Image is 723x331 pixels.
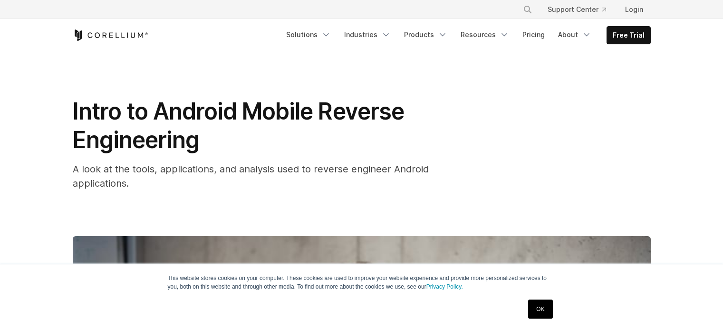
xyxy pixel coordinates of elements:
button: Search [519,1,536,18]
a: Solutions [280,26,337,43]
a: Login [617,1,651,18]
span: A look at the tools, applications, and analysis used to reverse engineer Android applications. [73,163,429,189]
a: Free Trial [607,27,650,44]
a: Privacy Policy. [426,283,463,290]
a: OK [528,300,552,319]
a: Resources [455,26,515,43]
a: Industries [338,26,396,43]
a: Corellium Home [73,30,148,41]
p: This website stores cookies on your computer. These cookies are used to improve your website expe... [168,274,556,291]
a: Pricing [517,26,550,43]
a: Support Center [540,1,614,18]
a: Products [398,26,453,43]
a: About [552,26,597,43]
div: Navigation Menu [280,26,651,44]
div: Navigation Menu [511,1,651,18]
span: Intro to Android Mobile Reverse Engineering [73,97,404,154]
